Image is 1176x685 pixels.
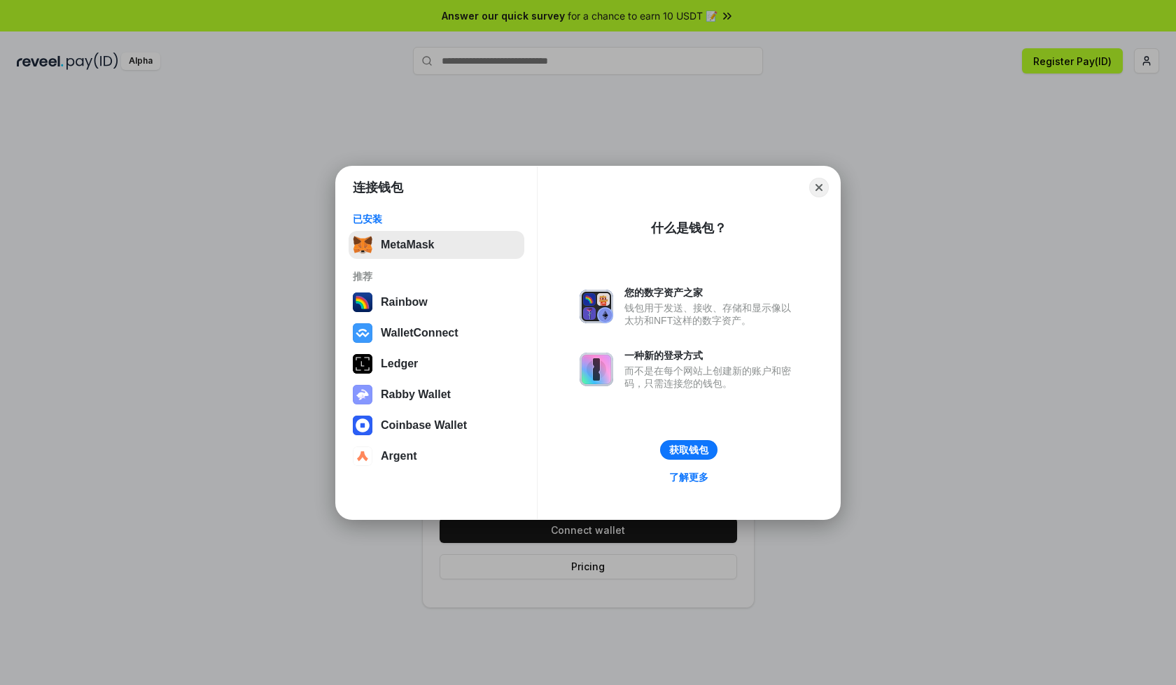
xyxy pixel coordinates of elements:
[669,444,708,456] div: 获取钱包
[381,450,417,462] div: Argent
[349,288,524,316] button: Rainbow
[349,319,524,347] button: WalletConnect
[580,290,613,323] img: svg+xml,%3Csvg%20xmlns%3D%22http%3A%2F%2Fwww.w3.org%2F2000%2Fsvg%22%20fill%3D%22none%22%20viewBox...
[661,468,717,486] a: 了解更多
[353,270,520,283] div: 推荐
[349,442,524,470] button: Argent
[353,416,372,435] img: svg+xml,%3Csvg%20width%3D%2228%22%20height%3D%2228%22%20viewBox%3D%220%200%2028%2028%22%20fill%3D...
[353,354,372,374] img: svg+xml,%3Csvg%20xmlns%3D%22http%3A%2F%2Fwww.w3.org%2F2000%2Fsvg%22%20width%3D%2228%22%20height%3...
[651,220,727,236] div: 什么是钱包？
[353,179,403,196] h1: 连接钱包
[353,385,372,404] img: svg+xml,%3Csvg%20xmlns%3D%22http%3A%2F%2Fwww.w3.org%2F2000%2Fsvg%22%20fill%3D%22none%22%20viewBox...
[809,178,829,197] button: Close
[381,296,428,309] div: Rainbow
[353,292,372,312] img: svg+xml,%3Csvg%20width%3D%22120%22%20height%3D%22120%22%20viewBox%3D%220%200%20120%20120%22%20fil...
[381,358,418,370] div: Ledger
[624,365,798,390] div: 而不是在每个网站上创建新的账户和密码，只需连接您的钱包。
[349,350,524,378] button: Ledger
[381,327,458,339] div: WalletConnect
[624,286,798,299] div: 您的数字资产之家
[624,302,798,327] div: 钱包用于发送、接收、存储和显示像以太坊和NFT这样的数字资产。
[580,353,613,386] img: svg+xml,%3Csvg%20xmlns%3D%22http%3A%2F%2Fwww.w3.org%2F2000%2Fsvg%22%20fill%3D%22none%22%20viewBox...
[669,471,708,483] div: 了解更多
[381,388,451,401] div: Rabby Wallet
[353,323,372,343] img: svg+xml,%3Csvg%20width%3D%2228%22%20height%3D%2228%22%20viewBox%3D%220%200%2028%2028%22%20fill%3D...
[349,231,524,259] button: MetaMask
[624,349,798,362] div: 一种新的登录方式
[349,411,524,439] button: Coinbase Wallet
[381,239,434,251] div: MetaMask
[353,213,520,225] div: 已安装
[381,419,467,432] div: Coinbase Wallet
[353,446,372,466] img: svg+xml,%3Csvg%20width%3D%2228%22%20height%3D%2228%22%20viewBox%3D%220%200%2028%2028%22%20fill%3D...
[353,235,372,255] img: svg+xml,%3Csvg%20fill%3D%22none%22%20height%3D%2233%22%20viewBox%3D%220%200%2035%2033%22%20width%...
[349,381,524,409] button: Rabby Wallet
[660,440,717,460] button: 获取钱包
